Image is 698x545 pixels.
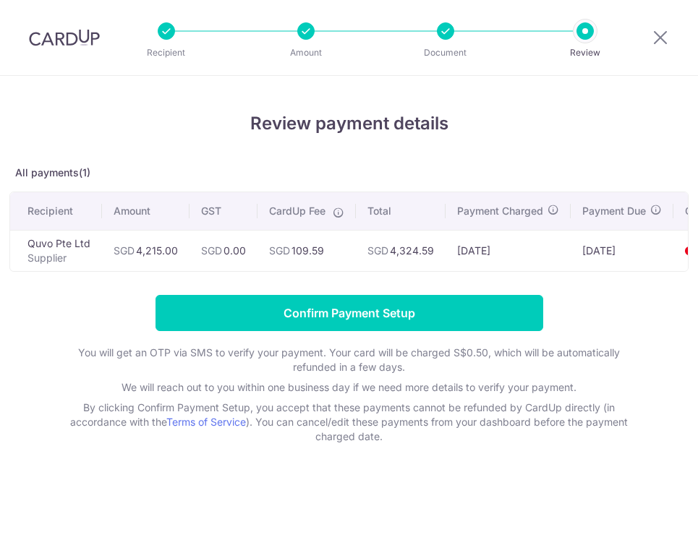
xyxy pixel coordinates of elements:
[201,244,222,257] span: SGD
[258,230,356,271] td: 109.59
[269,244,290,257] span: SGD
[582,204,646,218] span: Payment Due
[10,192,102,230] th: Recipient
[457,204,543,218] span: Payment Charged
[166,416,246,428] a: Terms of Service
[545,46,626,60] p: Review
[114,244,135,257] span: SGD
[9,111,689,137] h4: Review payment details
[126,46,207,60] p: Recipient
[10,230,102,271] td: Quvo Pte Ltd
[356,230,446,271] td: 4,324.59
[102,192,190,230] th: Amount
[27,251,90,265] p: Supplier
[265,46,346,60] p: Amount
[156,295,543,331] input: Confirm Payment Setup
[356,192,446,230] th: Total
[60,400,639,444] p: By clicking Confirm Payment Setup, you accept that these payments cannot be refunded by CardUp di...
[571,230,673,271] td: [DATE]
[60,346,639,374] p: You will get an OTP via SMS to verify your payment. Your card will be charged S$0.50, which will ...
[446,230,571,271] td: [DATE]
[60,380,639,395] p: We will reach out to you within one business day if we need more details to verify your payment.
[190,192,258,230] th: GST
[9,166,689,180] p: All payments(1)
[102,230,190,271] td: 4,215.00
[269,204,325,218] span: CardUp Fee
[29,29,100,46] img: CardUp
[367,244,388,257] span: SGD
[190,230,258,271] td: 0.00
[405,46,486,60] p: Document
